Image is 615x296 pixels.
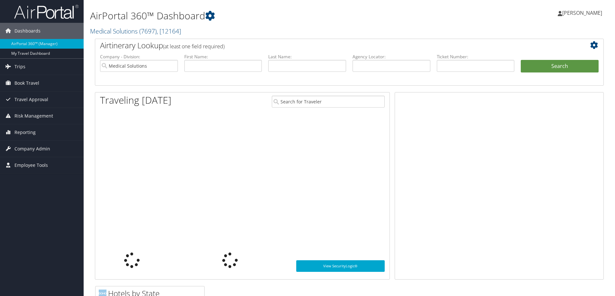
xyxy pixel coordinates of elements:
[14,91,48,108] span: Travel Approval
[90,27,181,35] a: Medical Solutions
[353,53,430,60] label: Agency Locator:
[14,141,50,157] span: Company Admin
[268,53,346,60] label: Last Name:
[272,96,385,108] input: Search for Traveler
[14,59,25,75] span: Trips
[184,53,262,60] label: First Name:
[562,9,602,16] span: [PERSON_NAME]
[14,124,36,140] span: Reporting
[14,23,41,39] span: Dashboards
[100,53,178,60] label: Company - Division:
[163,43,225,50] span: (at least one field required)
[157,27,181,35] span: , [ 12164 ]
[437,53,515,60] label: Ticket Number:
[14,75,39,91] span: Book Travel
[558,3,609,23] a: [PERSON_NAME]
[100,93,171,107] h1: Traveling [DATE]
[14,108,53,124] span: Risk Management
[296,260,385,272] a: View SecurityLogic®
[14,4,78,19] img: airportal-logo.png
[521,60,599,73] button: Search
[139,27,157,35] span: ( 7697 )
[90,9,436,23] h1: AirPortal 360™ Dashboard
[14,157,48,173] span: Employee Tools
[100,40,556,51] h2: Airtinerary Lookup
